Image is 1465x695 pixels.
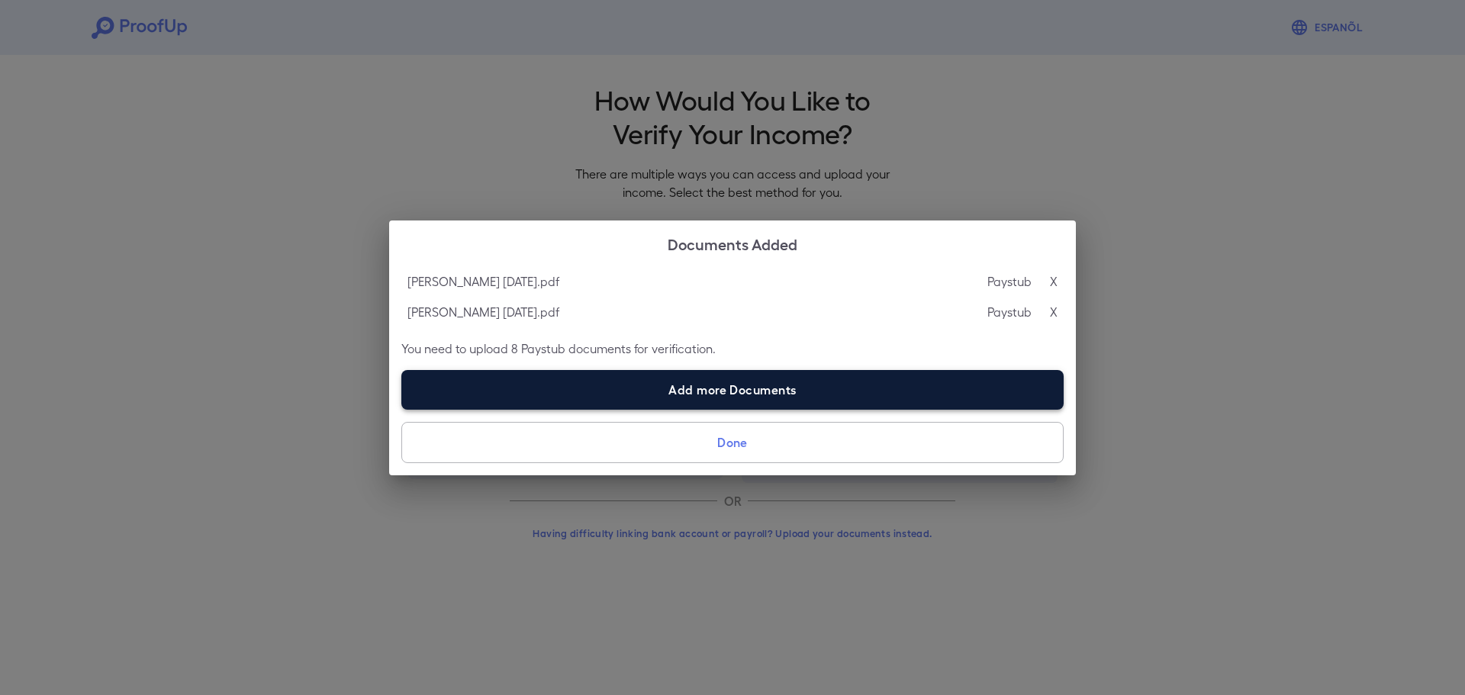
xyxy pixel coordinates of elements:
p: X [1050,272,1058,291]
p: [PERSON_NAME] [DATE].pdf [407,303,559,321]
p: Paystub [987,303,1032,321]
p: X [1050,303,1058,321]
button: Done [401,422,1064,463]
p: Paystub [987,272,1032,291]
p: You need to upload 8 Paystub documents for verification. [401,339,1064,358]
label: Add more Documents [401,370,1064,410]
p: [PERSON_NAME] [DATE].pdf [407,272,559,291]
h2: Documents Added [389,220,1076,266]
